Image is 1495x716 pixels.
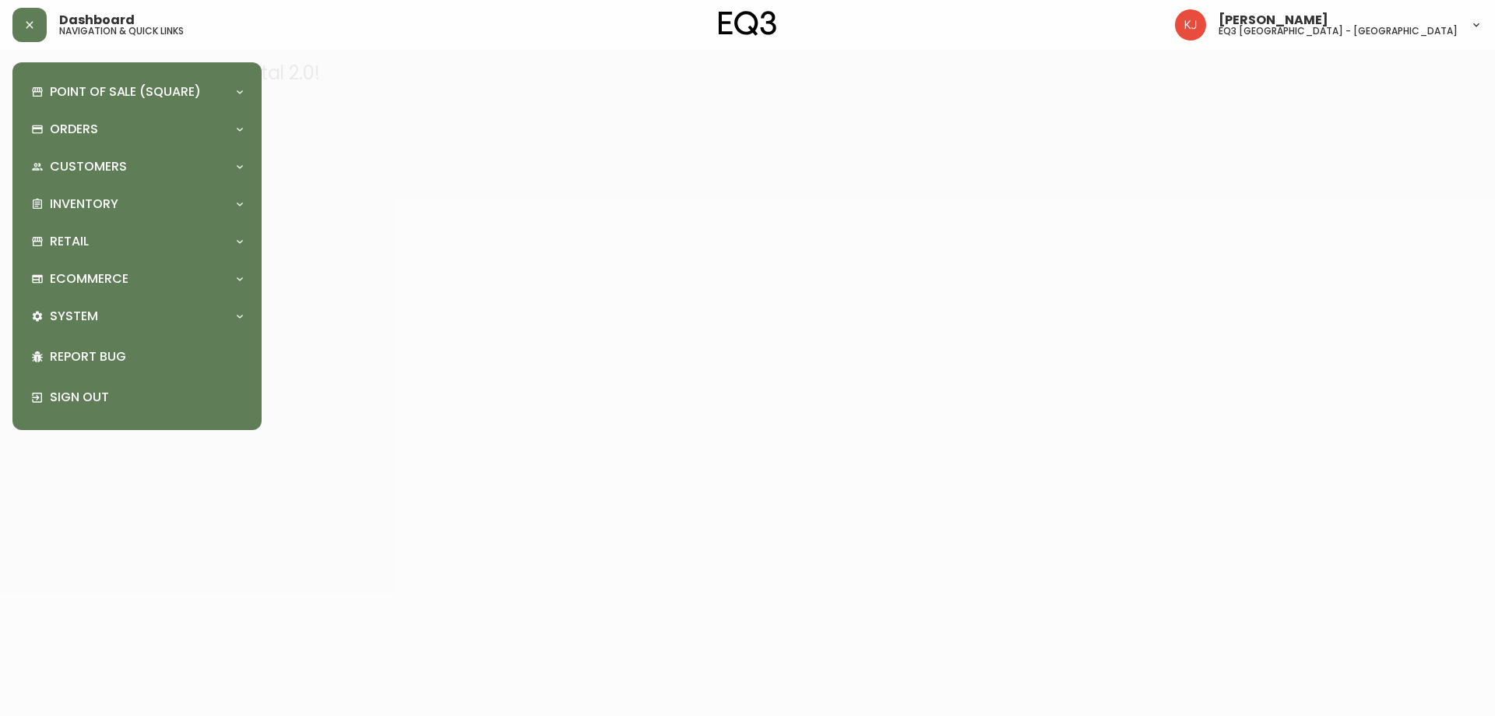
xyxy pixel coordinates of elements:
[25,262,249,296] div: Ecommerce
[1219,26,1458,36] h5: eq3 [GEOGRAPHIC_DATA] - [GEOGRAPHIC_DATA]
[50,158,127,175] p: Customers
[50,270,128,287] p: Ecommerce
[1219,14,1328,26] span: [PERSON_NAME]
[50,233,89,250] p: Retail
[25,299,249,333] div: System
[50,389,243,406] p: Sign Out
[25,75,249,109] div: Point of Sale (Square)
[1175,9,1206,41] img: 24a625d34e264d2520941288c4a55f8e
[719,11,776,36] img: logo
[50,308,98,325] p: System
[25,337,249,377] div: Report Bug
[50,348,243,365] p: Report Bug
[59,14,135,26] span: Dashboard
[50,83,201,101] p: Point of Sale (Square)
[25,377,249,418] div: Sign Out
[59,26,184,36] h5: navigation & quick links
[25,224,249,259] div: Retail
[50,121,98,138] p: Orders
[25,150,249,184] div: Customers
[25,187,249,221] div: Inventory
[25,112,249,146] div: Orders
[50,196,118,213] p: Inventory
